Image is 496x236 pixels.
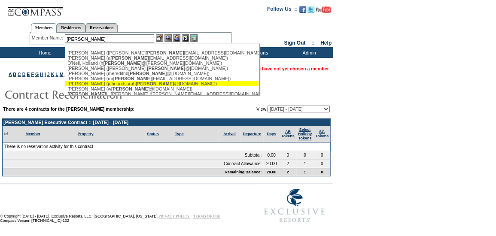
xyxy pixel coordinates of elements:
[313,160,330,168] td: 0
[175,132,183,136] a: Type
[223,132,236,136] a: Arrival
[263,168,280,176] td: 20.00
[267,132,276,136] a: Days
[213,106,330,112] td: View:
[31,23,57,33] a: Members
[67,91,256,97] div: l , [PERSON_NAME] ([PERSON_NAME][EMAIL_ADDRESS][DOMAIN_NAME])
[147,66,185,71] span: [PERSON_NAME]
[193,214,220,218] a: TERMS OF USE
[190,34,198,42] img: b_calculator.gif
[253,66,330,71] span: You have not yet chosen a member.
[316,9,331,14] a: Subscribe to our YouTube Channel
[313,168,330,176] td: 0
[3,126,24,142] td: Id
[307,6,314,13] img: Follow us on Twitter
[9,72,12,77] a: A
[110,55,149,61] span: [PERSON_NAME]
[147,132,159,136] a: Status
[57,23,85,32] a: Residences
[4,85,176,103] img: pgTtlContractReconciliation.gif
[19,47,69,58] td: Home
[136,81,174,86] span: [PERSON_NAME]
[67,81,256,86] div: [PERSON_NAME] (johnandsarah @[DOMAIN_NAME])
[280,151,296,160] td: 0
[67,71,256,76] div: [PERSON_NAME] (meredithb @[DOMAIN_NAME])
[164,34,172,42] img: View
[156,34,163,42] img: b_edit.gif
[316,6,331,13] img: Subscribe to our YouTube Channel
[146,50,184,55] span: [PERSON_NAME]
[47,72,50,77] a: J
[243,132,261,136] a: Departure
[256,184,333,227] img: Exclusive Resorts
[296,160,314,168] td: 1
[67,50,256,55] div: [PERSON_NAME] ([PERSON_NAME] [EMAIL_ADDRESS][DOMAIN_NAME])
[13,72,16,77] a: B
[280,160,296,168] td: 2
[32,34,65,42] div: Member Name:
[3,119,330,126] td: [PERSON_NAME] Executive Contract :: [DATE] - [DATE]
[35,72,39,77] a: G
[299,6,306,13] img: Become our fan on Facebook
[67,91,106,97] span: [PERSON_NAME]
[158,214,190,218] a: PRIVACY POLICY
[27,72,30,77] a: E
[280,168,296,176] td: 2
[281,130,295,138] a: ARTokens
[40,72,43,77] a: H
[85,23,118,32] a: Reservations
[299,9,306,14] a: Become our fan on Facebook
[67,76,256,81] div: [PERSON_NAME] (mr [EMAIL_ADDRESS][DOMAIN_NAME])
[267,5,298,15] td: Follow Us ::
[51,72,55,77] a: K
[128,71,167,76] span: [PERSON_NAME]
[182,34,189,42] img: Reservations
[3,160,263,168] td: Contract Allowance:
[55,72,58,77] a: L
[67,61,256,66] div: O'Neil, Holland (h @[PERSON_NAME][DOMAIN_NAME])
[67,55,256,61] div: [PERSON_NAME] (a [EMAIL_ADDRESS][DOMAIN_NAME])
[3,106,134,112] b: There are 4 contracts for the [PERSON_NAME] membership:
[284,40,305,46] a: Sign Out
[22,72,26,77] a: D
[263,160,280,168] td: 20.00
[45,72,46,77] a: I
[18,72,21,77] a: C
[67,66,256,71] div: [PERSON_NAME] ([PERSON_NAME]. @[DOMAIN_NAME])
[263,151,280,160] td: 0.00
[103,61,141,66] span: [PERSON_NAME]
[315,130,329,138] a: SGTokens
[296,151,314,160] td: 0
[67,86,256,91] div: [PERSON_NAME] (w @[DOMAIN_NAME])
[78,132,94,136] a: Property
[25,132,40,136] a: Member
[298,127,312,140] a: Select HolidayTokens
[283,47,333,58] td: Admin
[311,40,315,46] span: ::
[313,151,330,160] td: 0
[3,151,263,160] td: Subtotal:
[320,40,332,46] a: Help
[111,86,149,91] span: [PERSON_NAME]
[60,72,64,77] a: M
[31,72,34,77] a: F
[173,34,180,42] img: Impersonate
[113,76,152,81] span: [PERSON_NAME]
[3,168,263,176] td: Remaining Balance:
[296,168,314,176] td: 1
[3,142,330,151] td: There is no reservation activity for this contract
[307,9,314,14] a: Follow us on Twitter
